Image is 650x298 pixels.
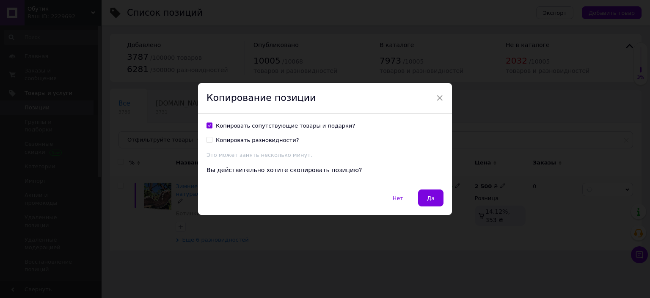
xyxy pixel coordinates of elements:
span: Копирование позиции [207,92,316,103]
span: Это может занять несколько минут. [207,152,312,158]
button: Да [418,189,443,206]
span: Нет [393,195,403,201]
span: × [436,91,443,105]
button: Нет [384,189,412,206]
div: Вы действительно хотите скопировать позицию? [207,166,443,175]
span: Да [427,195,435,201]
div: Копировать разновидности? [216,136,299,144]
div: Копировать сопутствующие товары и подарки? [216,122,355,130]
